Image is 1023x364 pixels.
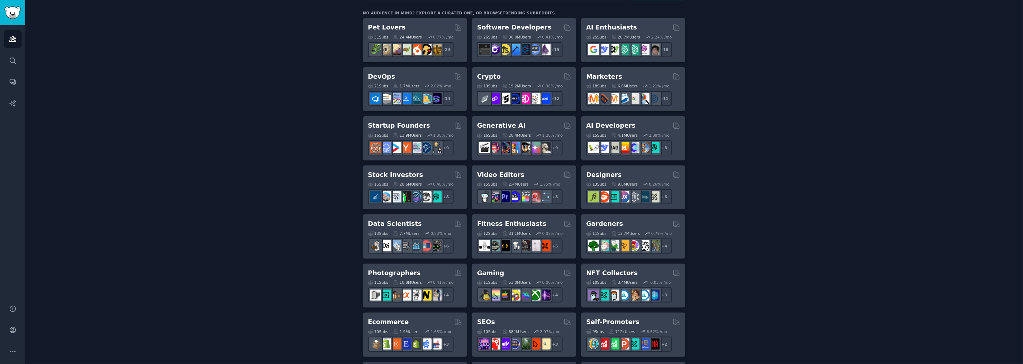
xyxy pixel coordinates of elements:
[503,182,529,187] div: 2.4M Users
[509,290,520,301] img: GamerPals
[509,44,520,55] img: iOSProgramming
[529,142,541,153] img: starryai
[628,290,640,301] img: CryptoArt
[433,280,454,285] div: 0.41 % /mo
[540,142,551,153] img: DreamBooth
[479,240,490,251] img: GYM
[618,44,629,55] img: chatgpt_promptDesign
[438,189,454,204] div: + 8
[370,142,381,153] img: EntrepreneurRideAlong
[649,240,660,251] img: GardenersWorld
[618,142,629,153] img: MistralAI
[608,142,619,153] img: Rag
[547,140,563,155] div: + 9
[368,23,406,32] h2: Pet Lovers
[649,191,660,203] img: UX_Design
[519,142,531,153] img: FluxAI
[598,290,609,301] img: NFTMarketplace
[586,83,606,88] div: 18 Sub s
[420,93,432,104] img: aws_cdk
[608,338,619,350] img: selfpromotion
[390,338,401,350] img: Etsy
[657,337,672,352] div: + 2
[649,133,669,138] div: 2.88 % /mo
[431,240,442,251] img: data
[649,182,669,187] div: 0.26 % /mo
[438,42,454,57] div: + 24
[438,287,454,302] div: + 4
[433,35,454,40] div: 0.77 % /mo
[420,142,432,153] img: Entrepreneurship
[410,142,422,153] img: indiehackers
[370,44,381,55] img: herpetology
[588,290,599,301] img: NFTExchange
[657,91,672,106] div: + 11
[588,142,599,153] img: LangChain
[529,93,541,104] img: CryptoNews
[438,337,454,352] div: + 3
[598,142,609,153] img: DeepSeek
[657,238,672,254] div: + 4
[503,11,555,15] a: trending subreddits
[489,93,500,104] img: 0xPolygon
[477,219,546,228] h2: Fitness Enthusiasts
[499,290,510,301] img: macgaming
[628,93,640,104] img: googleads
[390,191,401,203] img: Forex
[400,191,412,203] img: Trading
[420,338,432,350] img: ecommercemarketing
[368,121,430,130] h2: Startup Founders
[651,231,672,236] div: 0.79 % /mo
[540,191,551,203] img: postproduction
[380,142,391,153] img: SaaS
[609,329,635,334] div: 712k Users
[477,121,526,130] h2: Generative AI
[489,338,500,350] img: TechSEO
[477,133,497,138] div: 16 Sub s
[4,6,21,19] img: GummySearch logo
[638,142,650,153] img: llmops
[542,280,563,285] div: 0.00 % /mo
[400,93,412,104] img: DevOpsLinks
[598,240,609,251] img: succulents
[370,290,381,301] img: analog
[649,290,660,301] img: DigitalItems
[628,338,640,350] img: alphaandbetausers
[477,182,497,187] div: 15 Sub s
[588,44,599,55] img: GoogleGeminiAI
[608,191,619,203] img: UI_Design
[547,337,563,352] div: + 3
[431,231,451,236] div: 0.53 % /mo
[368,280,388,285] div: 11 Sub s
[503,83,531,88] div: 19.2M Users
[368,35,388,40] div: 31 Sub s
[540,44,551,55] img: elixir
[618,93,629,104] img: Emailmarketing
[438,238,454,254] div: + 6
[638,240,650,251] img: UrbanGardening
[499,142,510,153] img: deepdream
[477,83,497,88] div: 19 Sub s
[410,191,422,203] img: StocksAndTrading
[598,338,609,350] img: youtubepromotion
[618,240,629,251] img: GardeningUK
[489,191,500,203] img: editors
[647,329,667,334] div: 6.52 % /mo
[489,240,500,251] img: GymMotivation
[479,142,490,153] img: aivideo
[628,44,640,55] img: chatgpt_prompts_
[588,240,599,251] img: vegetablegardening
[638,93,650,104] img: MarketingResearch
[618,338,629,350] img: ProductHunters
[586,280,606,285] div: 10 Sub s
[540,240,551,251] img: personaltraining
[542,83,563,88] div: 0.36 % /mo
[540,329,560,334] div: 2.07 % /mo
[540,290,551,301] img: TwitchStreaming
[393,182,422,187] div: 28.6M Users
[586,72,622,81] h2: Marketers
[649,142,660,153] img: AIDevelopersSociety
[529,44,541,55] img: AskComputerScience
[431,93,442,104] img: PlatformEngineers
[410,44,422,55] img: cockatiel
